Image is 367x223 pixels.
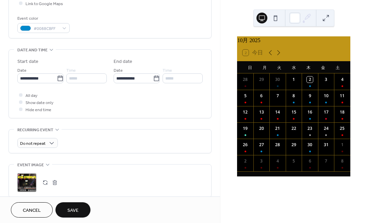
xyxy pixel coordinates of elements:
div: 20 [258,125,265,132]
div: 14 [274,109,281,115]
div: 3 [323,76,329,83]
div: 29 [258,76,265,83]
span: Date [17,67,27,74]
div: 水 [286,61,301,73]
div: 19 [242,125,248,132]
div: 木 [301,61,316,73]
div: 6 [258,93,265,99]
button: Save [55,202,90,218]
div: 26 [242,142,248,148]
div: 4 [339,76,345,83]
div: 7 [274,93,281,99]
div: 22 [291,125,297,132]
span: #0088CBFF [34,25,59,32]
span: Date [114,67,123,74]
div: 17 [323,109,329,115]
div: 11 [339,93,345,99]
div: 21 [274,125,281,132]
div: 31 [323,142,329,148]
div: 15 [291,109,297,115]
span: Event image [17,161,44,169]
div: 8 [291,93,297,99]
span: Date and time [17,47,48,54]
div: Event color [17,15,68,22]
span: Do not repeat [20,140,46,148]
div: 1 [291,76,297,83]
span: Link to Google Maps [26,0,63,7]
div: 7 [323,158,329,164]
span: Time [163,67,172,74]
div: 29 [291,142,297,148]
div: 13 [258,109,265,115]
div: 6 [307,158,313,164]
div: ; [17,173,36,192]
div: 9 [307,93,313,99]
span: Show date only [26,99,53,106]
div: 火 [272,61,286,73]
div: 5 [291,158,297,164]
div: 日 [243,61,257,73]
button: Cancel [11,202,53,218]
div: 4 [274,158,281,164]
div: 1 [339,142,345,148]
div: 2 [307,76,313,83]
div: 30 [274,76,281,83]
div: 5 [242,93,248,99]
span: Time [66,67,76,74]
div: 23 [307,125,313,132]
div: Start date [17,58,38,65]
span: Cancel [23,207,41,214]
div: 土 [330,61,345,73]
div: 28 [242,76,248,83]
div: 24 [323,125,329,132]
div: 8 [339,158,345,164]
div: 3 [258,158,265,164]
span: Hide end time [26,106,51,114]
div: 12 [242,109,248,115]
span: Recurring event [17,126,53,134]
div: 金 [316,61,330,73]
div: 30 [307,142,313,148]
span: All day [26,92,37,99]
div: 18 [339,109,345,115]
div: 月 [257,61,272,73]
div: 27 [258,142,265,148]
div: 28 [274,142,281,148]
div: 10月 2025 [237,36,350,45]
div: 2 [242,158,248,164]
div: End date [114,58,133,65]
div: 16 [307,109,313,115]
div: 25 [339,125,345,132]
div: 10 [323,93,329,99]
span: Save [67,207,79,214]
